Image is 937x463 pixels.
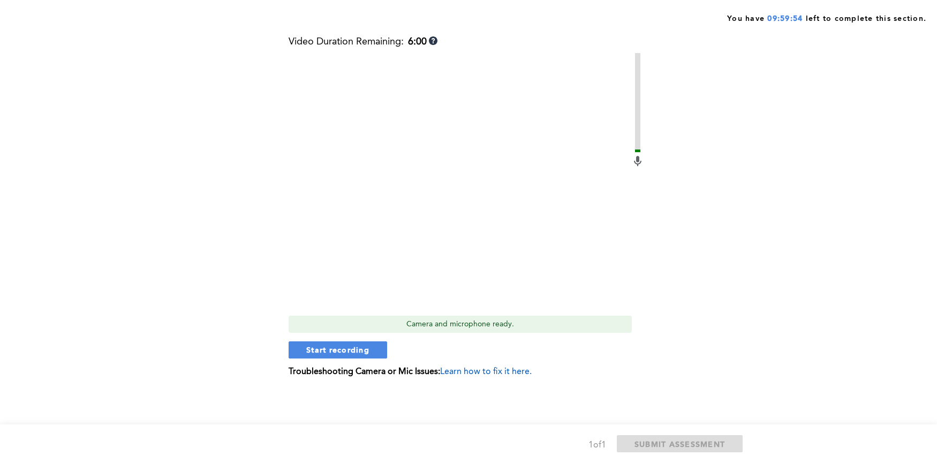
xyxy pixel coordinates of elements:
div: 1 of 1 [588,438,606,453]
b: 6:00 [408,36,427,48]
button: Start recording [289,341,387,359]
span: Start recording [306,345,369,355]
button: SUBMIT ASSESSMENT [617,435,743,452]
span: SUBMIT ASSESSMENT [634,439,725,449]
span: 09:59:54 [767,15,803,23]
span: You have left to complete this section. [727,11,926,24]
div: Video Duration Remaining: [289,36,437,48]
b: Troubleshooting Camera or Mic Issues: [289,368,440,376]
span: Learn how to fix it here. [440,368,532,376]
div: Camera and microphone ready. [289,316,632,333]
